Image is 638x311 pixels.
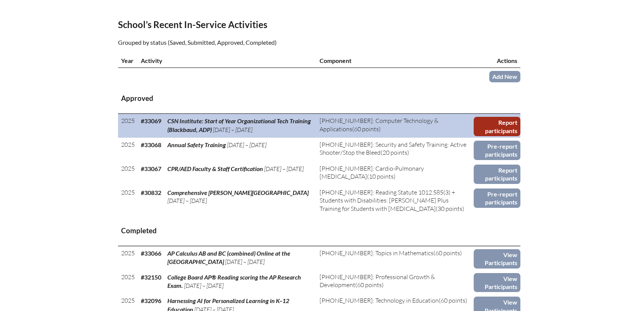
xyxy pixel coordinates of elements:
span: [DATE] – [DATE] [184,282,224,289]
span: Comprehensive [PERSON_NAME][GEOGRAPHIC_DATA] [167,189,309,196]
td: (30 points) [317,185,474,216]
td: 2025 [118,114,138,138]
span: [PHONE_NUMBER]: Computer Technology & Applications [320,117,438,132]
b: #32096 [141,297,161,304]
span: [PHONE_NUMBER]: Professional Growth & Development [320,273,435,289]
td: (20 points) [317,138,474,162]
b: #33068 [141,141,161,148]
b: #32150 [141,273,161,281]
b: #33069 [141,117,161,124]
span: [PHONE_NUMBER]: Reading Statute 1012.585(3) + Students with Disabilities: [PERSON_NAME] Plus Trai... [320,188,455,212]
a: Pre-report participants [474,188,520,208]
a: Pre-report participants [474,141,520,160]
b: #30832 [141,189,161,196]
td: 2025 [118,138,138,162]
td: (60 points) [317,270,474,294]
span: [DATE] – [DATE] [264,165,304,173]
span: [DATE] – [DATE] [167,197,207,204]
a: Add New [489,71,520,82]
h3: Approved [121,94,517,103]
a: View Participants [474,273,520,292]
th: Actions [474,53,520,68]
span: AP Calculus AB and BC (combined) Online at the [GEOGRAPHIC_DATA] [167,250,290,265]
th: Year [118,53,138,68]
b: #33066 [141,250,161,257]
span: [PHONE_NUMBER]: Security and Safety Training: Active Shooter/Stop the Bleed [320,141,466,156]
span: [DATE] – [DATE] [227,141,266,149]
td: 2025 [118,246,138,270]
b: #33067 [141,165,161,172]
td: (10 points) [317,162,474,185]
h2: School’s Recent In-Service Activities [118,19,385,30]
a: Report participants [474,117,520,136]
span: College Board AP® Reading scoring the AP Research Exam. [167,273,301,289]
span: [PHONE_NUMBER]: Topics in Mathematics [320,249,433,257]
td: 2025 [118,185,138,216]
th: Activity [138,53,317,68]
td: (60 points) [317,114,474,138]
th: Component [317,53,474,68]
td: 2025 [118,162,138,185]
span: [DATE] – [DATE] [213,126,252,134]
h3: Completed [121,226,517,236]
span: [PHONE_NUMBER]: Cardio-Pulmonary [MEDICAL_DATA] [320,165,424,180]
span: [PHONE_NUMBER]: Technology in Education [320,297,439,304]
span: CPR/AED Faculty & Staff Certification [167,165,263,172]
p: Grouped by status (Saved, Submitted, Approved, Completed) [118,38,385,47]
span: CSN Institute: Start of Year Organizational Tech Training (Blackbaud, ADP) [167,117,311,133]
td: 2025 [118,270,138,294]
a: View Participants [474,249,520,269]
span: Annual Safety Training [167,141,226,148]
a: Report participants [474,165,520,184]
span: [DATE] – [DATE] [225,258,265,265]
td: (60 points) [317,246,474,270]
